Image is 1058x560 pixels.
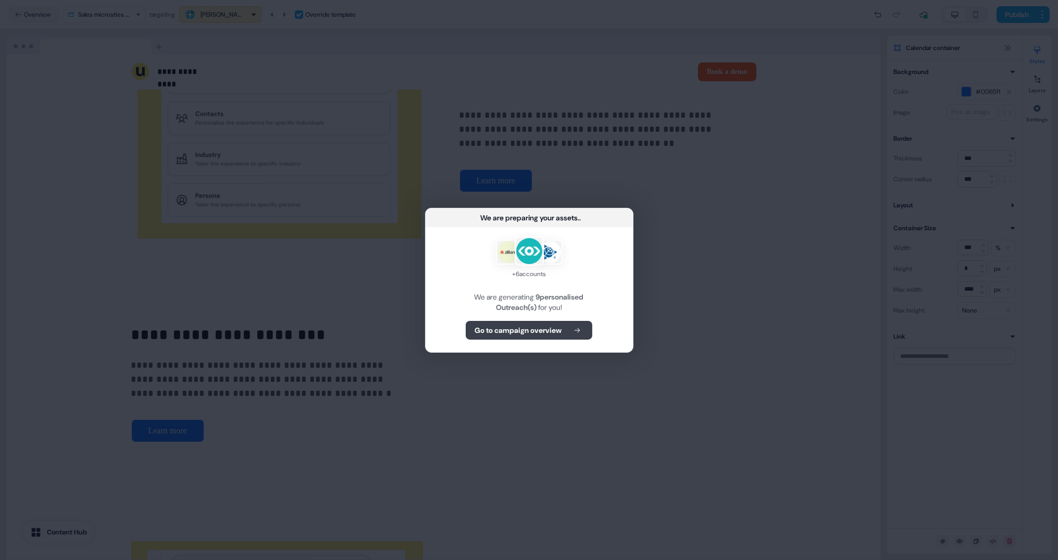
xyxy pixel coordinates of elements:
b: 9 personalised Outreach(s) [496,292,584,312]
div: We are generating for you! [438,292,620,313]
div: + 6 accounts [496,269,563,279]
div: We are preparing your assets [480,213,578,223]
button: Go to campaign overview [466,321,592,340]
div: ... [578,213,581,223]
b: Go to campaign overview [475,325,562,335]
